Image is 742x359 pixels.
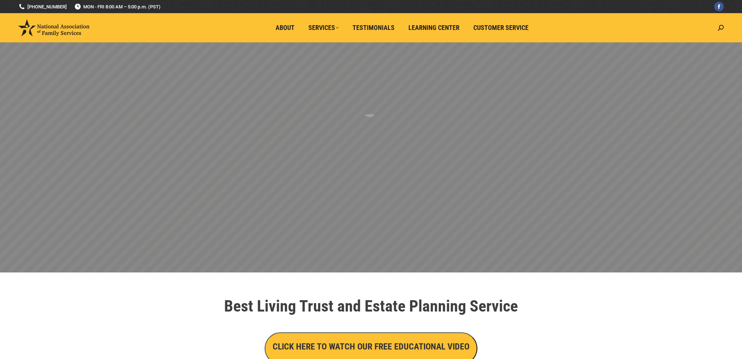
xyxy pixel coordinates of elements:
[18,3,67,10] a: [PHONE_NUMBER]
[353,24,395,32] span: Testimonials
[270,21,300,35] a: About
[74,3,161,10] span: MON - FRI 8:00 AM – 5:00 p.m. (PST)
[403,21,465,35] a: Learning Center
[364,91,376,121] div: U
[714,2,724,11] a: Facebook page opens in new window
[473,24,528,32] span: Customer Service
[308,24,339,32] span: Services
[167,298,576,314] h1: Best Living Trust and Estate Planning Service
[273,340,469,353] h3: CLICK HERE TO WATCH OUR FREE EDUCATIONAL VIDEO
[347,21,400,35] a: Testimonials
[468,21,534,35] a: Customer Service
[408,24,460,32] span: Learning Center
[18,19,89,36] img: National Association of Family Services
[265,343,477,351] a: CLICK HERE TO WATCH OUR FREE EDUCATIONAL VIDEO
[276,24,295,32] span: About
